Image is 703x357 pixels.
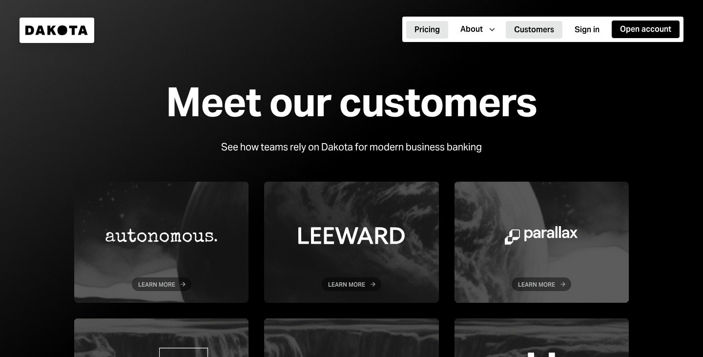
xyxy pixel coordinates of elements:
button: Open account [612,21,680,38]
button: Sign in [566,21,608,39]
a: Sign in [566,20,608,39]
div: Meet our customers [166,80,537,124]
button: Pricing [406,21,448,39]
div: About [460,24,483,35]
a: Pricing [406,20,448,39]
button: About [452,21,502,38]
div: See how teams rely on Dakota for modern business banking [221,140,482,154]
a: Customers [506,20,562,39]
button: Customers [506,21,562,39]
